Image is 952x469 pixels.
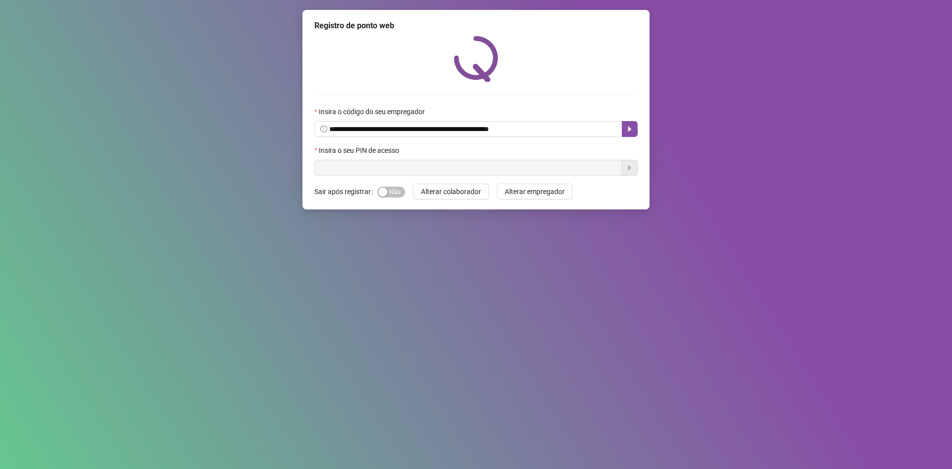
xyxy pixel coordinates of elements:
span: Alterar colaborador [421,186,481,197]
span: caret-right [626,125,634,133]
img: QRPoint [454,36,498,82]
label: Insira o seu PIN de acesso [314,145,406,156]
label: Sair após registrar [314,184,377,200]
button: Alterar colaborador [413,184,489,200]
span: info-circle [320,126,327,133]
span: Alterar empregador [505,186,565,197]
label: Insira o código do seu empregador [314,106,431,117]
button: Alterar empregador [497,184,573,200]
div: Registro de ponto web [314,20,638,32]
